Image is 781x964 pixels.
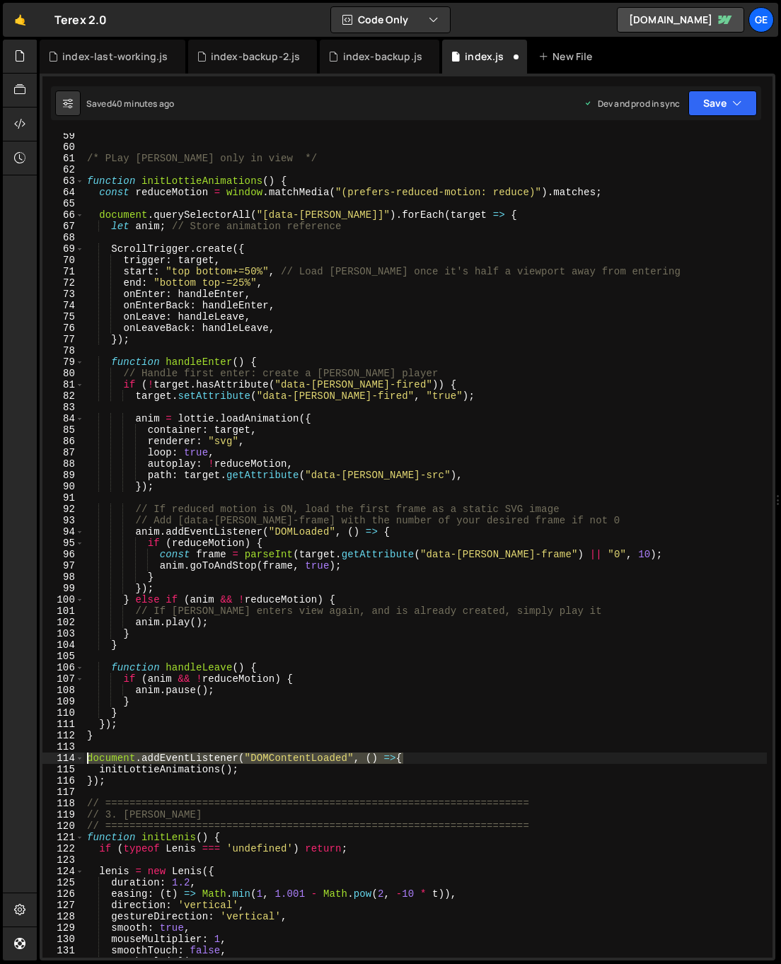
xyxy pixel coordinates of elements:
[42,809,84,820] div: 119
[42,436,84,447] div: 86
[42,594,84,605] div: 100
[3,3,37,37] a: 🤙
[42,153,84,164] div: 61
[688,91,757,116] button: Save
[42,198,84,209] div: 65
[42,911,84,922] div: 128
[42,775,84,786] div: 116
[42,549,84,560] div: 96
[42,323,84,334] div: 76
[42,232,84,243] div: 68
[42,492,84,504] div: 91
[42,187,84,198] div: 64
[42,255,84,266] div: 70
[42,639,84,651] div: 104
[42,447,84,458] div: 87
[42,571,84,583] div: 98
[42,311,84,323] div: 75
[42,922,84,934] div: 129
[42,707,84,719] div: 110
[42,334,84,345] div: 77
[42,402,84,413] div: 83
[42,277,84,289] div: 72
[748,7,774,33] a: Ge
[42,866,84,877] div: 124
[42,141,84,153] div: 60
[42,934,84,945] div: 130
[42,583,84,594] div: 99
[584,98,680,110] div: Dev and prod in sync
[42,379,84,390] div: 81
[42,764,84,775] div: 115
[42,786,84,798] div: 117
[42,628,84,639] div: 103
[42,504,84,515] div: 92
[42,605,84,617] div: 101
[42,560,84,571] div: 97
[211,50,301,64] div: index-backup-2.js
[42,413,84,424] div: 84
[42,741,84,753] div: 113
[42,515,84,526] div: 93
[42,130,84,141] div: 59
[42,832,84,843] div: 121
[42,798,84,809] div: 118
[42,526,84,538] div: 94
[112,98,174,110] div: 40 minutes ago
[42,481,84,492] div: 90
[86,98,174,110] div: Saved
[42,243,84,255] div: 69
[42,289,84,300] div: 73
[42,538,84,549] div: 95
[42,843,84,854] div: 122
[42,753,84,764] div: 114
[42,900,84,911] div: 127
[42,820,84,832] div: 120
[42,854,84,866] div: 123
[42,164,84,175] div: 62
[42,300,84,311] div: 74
[343,50,422,64] div: index-backup.js
[42,673,84,685] div: 107
[538,50,598,64] div: New File
[42,888,84,900] div: 126
[42,730,84,741] div: 112
[465,50,504,64] div: index.js
[42,662,84,673] div: 106
[42,945,84,956] div: 131
[42,719,84,730] div: 111
[42,877,84,888] div: 125
[42,175,84,187] div: 63
[62,50,168,64] div: index-last-working.js
[54,11,107,28] div: Terex 2.0
[42,266,84,277] div: 71
[42,696,84,707] div: 109
[42,356,84,368] div: 79
[331,7,450,33] button: Code Only
[42,345,84,356] div: 78
[42,458,84,470] div: 88
[617,7,744,33] a: [DOMAIN_NAME]
[42,651,84,662] div: 105
[42,209,84,221] div: 66
[42,470,84,481] div: 89
[42,390,84,402] div: 82
[42,368,84,379] div: 80
[42,221,84,232] div: 67
[42,617,84,628] div: 102
[42,424,84,436] div: 85
[42,685,84,696] div: 108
